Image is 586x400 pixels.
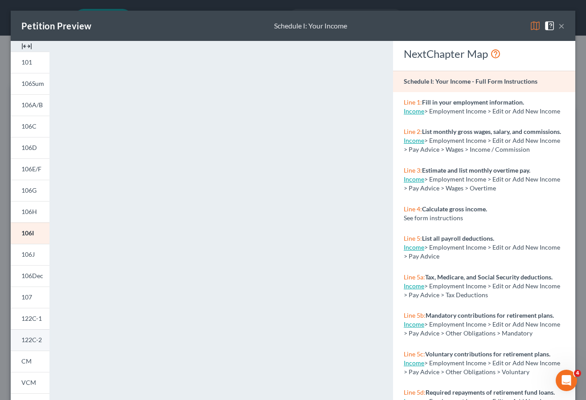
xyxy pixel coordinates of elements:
span: VCM [21,379,36,386]
span: Line 3: [404,166,422,174]
span: 106I [21,229,34,237]
a: 106D [11,137,49,158]
span: CM [21,357,32,365]
img: map-eea8200ae884c6f1103ae1953ef3d486a96c86aabb227e865a55264e3737af1f.svg [530,20,541,31]
span: Line 5d: [404,388,426,396]
span: > Employment Income > Edit or Add New Income > Pay Advice > Other Obligations > Voluntary [404,359,560,376]
a: Income [404,137,424,144]
a: Income [404,320,424,328]
span: > Employment Income > Edit or Add New Income > Pay Advice [404,243,560,260]
a: 106H [11,201,49,222]
a: 106Dec [11,265,49,287]
span: See form instructions [404,214,463,222]
strong: List monthly gross wages, salary, and commissions. [422,128,561,135]
strong: Fill in your employment information. [422,98,524,106]
a: 106A/B [11,94,49,116]
a: 106Sum [11,73,49,94]
button: × [558,20,565,31]
span: 122C-1 [21,315,42,322]
strong: Required repayments of retirement fund loans. [426,388,555,396]
span: 106H [21,208,37,215]
a: Income [404,175,424,183]
a: 106G [11,180,49,201]
div: Petition Preview [21,20,91,32]
a: 106I [11,222,49,244]
span: Line 4: [404,205,422,213]
div: NextChapter Map [404,47,565,61]
span: > Employment Income > Edit or Add New Income > Pay Advice > Wages > Overtime [404,175,560,192]
span: > Employment Income > Edit or Add New Income [424,107,560,115]
strong: Calculate gross income. [422,205,487,213]
strong: List all payroll deductions. [422,234,494,242]
span: Line 5c: [404,350,425,358]
span: 106E/F [21,165,41,173]
img: help-close-5ba153eb36485ed6c1ea00a893f15db1cb9b99d6cae46e1a8edb6c62d00a1a76.svg [544,20,555,31]
span: 106A/B [21,101,43,109]
strong: Estimate and list monthly overtime pay. [422,166,530,174]
span: 101 [21,58,32,66]
span: Line 2: [404,128,422,135]
strong: Voluntary contributions for retirement plans. [425,350,550,358]
span: 107 [21,293,32,301]
span: 106G [21,186,37,194]
a: Income [404,107,424,115]
span: 106D [21,144,37,151]
strong: Mandatory contributions for retirement plans. [426,311,554,319]
span: Line 1: [404,98,422,106]
span: 106C [21,122,37,130]
span: > Employment Income > Edit or Add New Income > Pay Advice > Tax Deductions [404,282,560,299]
span: Line 5: [404,234,422,242]
img: expand-e0f6d898513216a626fdd78e52531dac95497ffd26381d4c15ee2fc46db09dca.svg [21,41,32,52]
a: Income [404,243,424,251]
span: 106Dec [21,272,43,279]
span: 106J [21,251,35,258]
a: 106C [11,116,49,137]
a: 122C-2 [11,329,49,351]
span: 106Sum [21,80,44,87]
span: 122C-2 [21,336,42,343]
a: Income [404,282,424,290]
a: 101 [11,52,49,73]
strong: Schedule I: Your Income - Full Form Instructions [404,77,537,85]
div: Schedule I: Your Income [274,21,347,31]
a: Income [404,359,424,367]
span: 4 [574,370,581,377]
span: > Employment Income > Edit or Add New Income > Pay Advice > Wages > Income / Commission [404,137,560,153]
iframe: Intercom live chat [556,370,577,391]
strong: Tax, Medicare, and Social Security deductions. [425,273,553,281]
a: 106J [11,244,49,265]
span: Line 5a: [404,273,425,281]
span: Line 5b: [404,311,426,319]
a: 122C-1 [11,308,49,329]
a: 107 [11,287,49,308]
a: 106E/F [11,158,49,180]
span: > Employment Income > Edit or Add New Income > Pay Advice > Other Obligations > Mandatory [404,320,560,337]
a: VCM [11,372,49,393]
a: CM [11,351,49,372]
